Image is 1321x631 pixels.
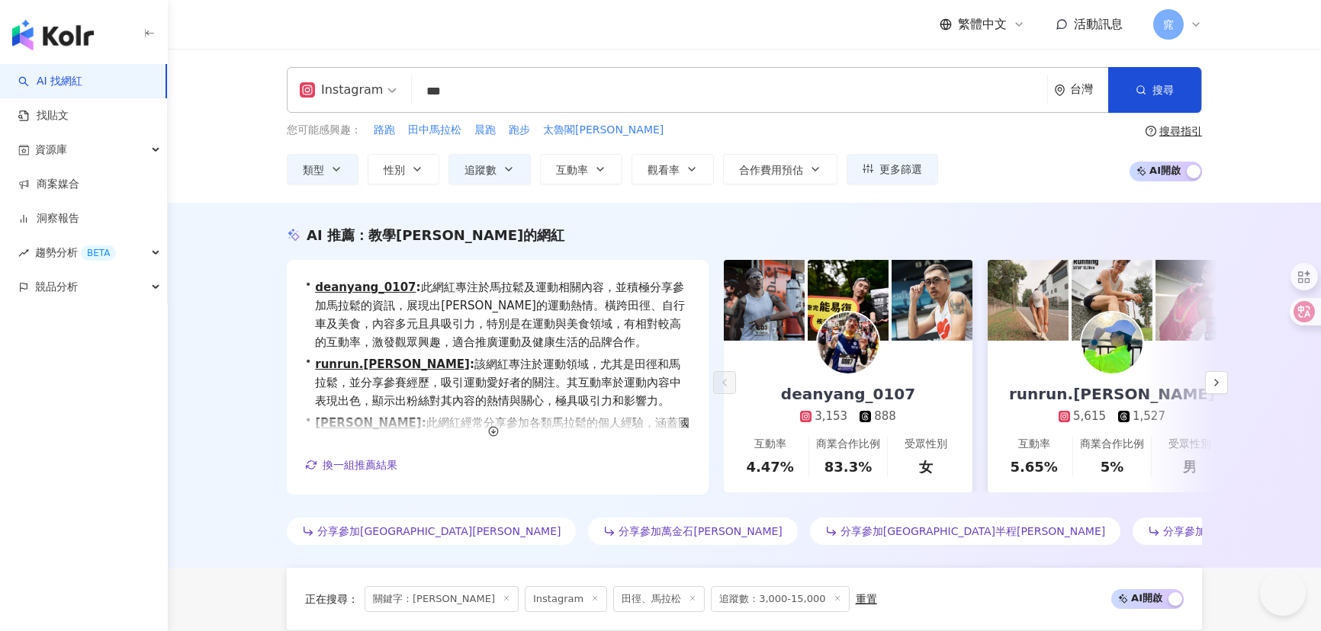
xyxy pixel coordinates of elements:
[18,211,79,226] a: 洞察報告
[1018,437,1050,452] div: 互動率
[739,164,803,176] span: 合作費用預估
[724,341,972,492] a: deanyang_01073,153888互動率4.47%商業合作比例83.3%受眾性別女
[474,122,497,139] button: 晨跑
[1163,16,1174,33] span: 窕
[305,414,690,487] div: •
[303,164,324,176] span: 類型
[994,383,1230,405] div: runrun.[PERSON_NAME]
[892,260,972,341] img: post-image
[373,122,396,139] button: 路跑
[632,154,714,184] button: 觀看率
[648,164,680,176] span: 觀看率
[317,525,561,537] span: 分享參加[GEOGRAPHIC_DATA][PERSON_NAME]
[542,122,664,139] button: 太魯閣[PERSON_NAME]
[1072,260,1152,341] img: post-image
[874,408,896,424] div: 888
[711,586,849,612] span: 追蹤數：3,000-15,000
[422,416,426,430] span: :
[300,78,383,102] div: Instagram
[1155,260,1236,341] img: post-image
[464,164,497,176] span: 追蹤數
[1101,457,1124,476] div: 5%
[613,586,705,612] span: 田徑、馬拉松
[368,227,564,243] span: 教學[PERSON_NAME]的網紅
[448,154,531,184] button: 追蹤數
[540,154,622,184] button: 互動率
[840,525,1105,537] span: 分享參加[GEOGRAPHIC_DATA]半程[PERSON_NAME]
[305,355,690,410] div: •
[315,414,690,487] span: 此網紅經常分享參加各類馬拉鬆的個人經驗，涵蓋國內外賽事，展現出對運動的熱情與專業，能吸引運動愛好者的關注。此外，運動貼文的高互動與觀看率顯示出其內容技術優，以及和粉絲間良好的互動關係，適合進行相...
[323,459,397,471] span: 換一組推薦結果
[315,416,421,430] a: [PERSON_NAME]
[18,74,82,89] a: searchAI 找網紅
[315,280,416,294] a: deanyang_0107
[384,164,405,176] span: 性別
[509,123,530,138] span: 跑步
[919,457,933,476] div: 女
[365,586,519,612] span: 關鍵字：[PERSON_NAME]
[808,260,889,341] img: post-image
[18,108,69,123] a: 找貼文
[724,260,805,341] img: post-image
[307,226,564,245] div: AI 推薦 ：
[305,278,690,351] div: •
[35,133,67,167] span: 資源庫
[556,164,588,176] span: 互動率
[543,123,664,138] span: 太魯閣[PERSON_NAME]
[723,154,837,184] button: 合作費用預估
[1054,85,1065,96] span: environment
[1260,570,1306,616] iframe: Help Scout Beacon - Open
[416,280,421,294] span: :
[754,437,786,452] div: 互動率
[474,123,496,138] span: 晨跑
[35,235,116,270] span: 趨勢分析
[1133,408,1165,424] div: 1,527
[856,593,877,605] div: 重置
[619,525,782,537] span: 分享參加萬金石[PERSON_NAME]
[766,383,930,405] div: deanyang_0107
[35,270,78,304] span: 競品分析
[81,245,116,261] div: BETA
[1159,125,1202,137] div: 搜尋指引
[315,355,690,410] span: 該網紅專注於運動領域，尤其是田徑和馬拉鬆，並分享參賽經歷，吸引運動愛好者的關注。其互動率於運動內容中表現出色，顯示出粉絲對其內容的熱情與關心，極具吸引力和影響力。
[305,593,358,605] span: 正在搜尋 ：
[315,357,470,371] a: runrun.[PERSON_NAME]
[1073,408,1106,424] div: 5,615
[508,122,531,139] button: 跑步
[905,437,947,452] div: 受眾性別
[1108,67,1201,113] button: 搜尋
[1080,437,1144,452] div: 商業合作比例
[18,248,29,258] span: rise
[958,16,1007,33] span: 繁體中文
[815,408,847,424] div: 3,153
[287,154,358,184] button: 類型
[1146,126,1156,136] span: question-circle
[408,123,461,138] span: 田中馬拉松
[824,457,872,476] div: 83.3%
[879,163,922,175] span: 更多篩選
[374,123,395,138] span: 路跑
[12,20,94,50] img: logo
[1070,83,1108,96] div: 台灣
[1074,17,1123,31] span: 活動訊息
[470,357,474,371] span: :
[988,260,1069,341] img: post-image
[1183,457,1197,476] div: 男
[847,154,938,184] button: 更多篩選
[988,341,1236,492] a: runrun.[PERSON_NAME]5,6151,527互動率5.65%商業合作比例5%受眾性別男
[18,177,79,192] a: 商案媒合
[746,457,793,476] div: 4.47%
[1082,312,1143,373] img: KOL Avatar
[1010,457,1057,476] div: 5.65%
[1152,84,1174,96] span: 搜尋
[287,123,362,138] span: 您可能感興趣：
[305,453,398,476] button: 換一組推薦結果
[407,122,462,139] button: 田中馬拉松
[315,278,690,351] span: 此網紅專注於馬拉鬆及運動相關內容，並積極分享參加馬拉鬆的資訊，展現出[PERSON_NAME]的運動熱情。橫跨田徑、自行車及美食，內容多元且具吸引力，特別是在運動與美食領域，有相對較高的互動率，...
[816,437,880,452] div: 商業合作比例
[368,154,439,184] button: 性別
[525,586,607,612] span: Instagram
[818,312,879,373] img: KOL Avatar
[1168,437,1211,452] div: 受眾性別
